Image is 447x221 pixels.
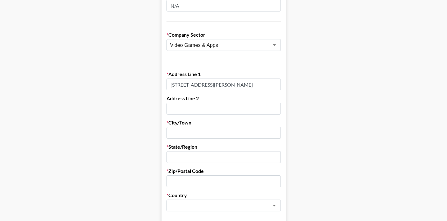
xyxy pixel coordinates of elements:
[270,201,279,210] button: Open
[166,168,281,174] label: Zip/Postal Code
[166,71,281,77] label: Address Line 1
[166,192,281,198] label: Country
[166,95,281,101] label: Address Line 2
[270,41,279,49] button: Open
[166,32,281,38] label: Company Sector
[166,120,281,126] label: City/Town
[166,144,281,150] label: State/Region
